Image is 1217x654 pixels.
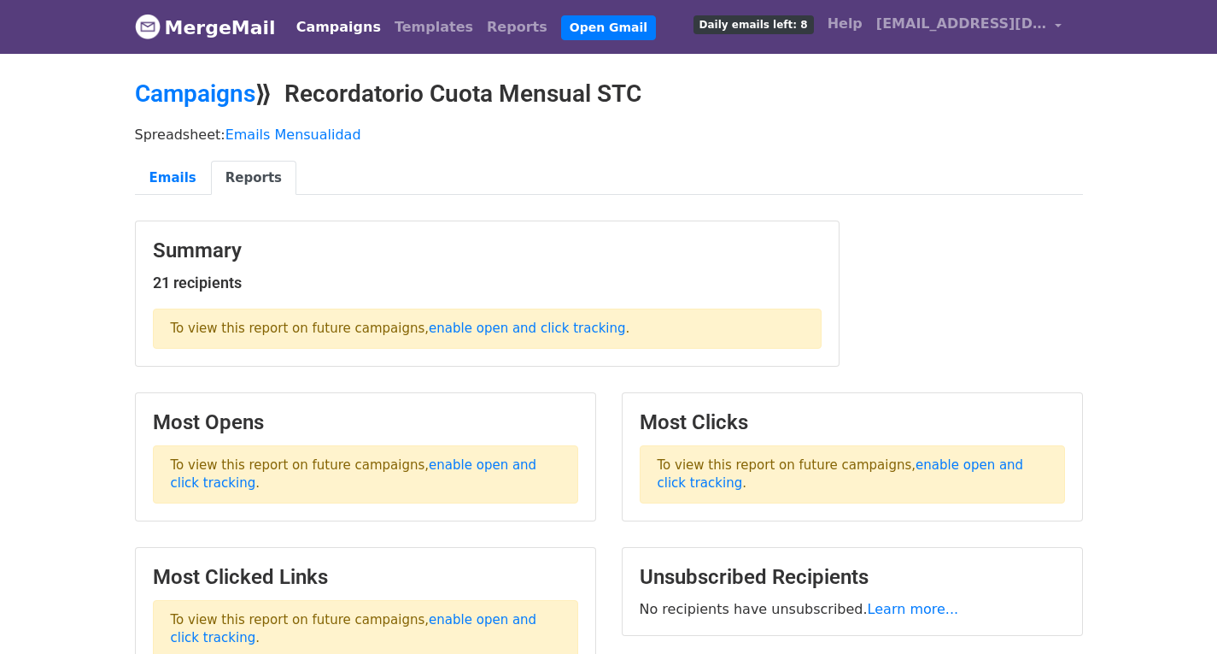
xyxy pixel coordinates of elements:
h2: ⟫ Recordatorio Cuota Mensual STC [135,80,1083,109]
span: Daily emails left: 8 [693,15,814,34]
a: Emails Mensualidad [225,127,361,143]
a: Reports [480,10,554,44]
a: Learn more... [868,601,959,617]
img: MergeMail logo [135,14,161,39]
a: Templates [388,10,480,44]
a: Help [821,7,869,41]
p: No recipients have unsubscribed. [640,600,1065,618]
a: Campaigns [135,80,255,108]
a: Campaigns [290,10,388,44]
p: To view this report on future campaigns, . [153,309,822,349]
h3: Most Clicks [640,410,1065,435]
a: Open Gmail [561,15,656,40]
p: To view this report on future campaigns, . [153,445,578,504]
h3: Most Opens [153,410,578,435]
a: Reports [211,161,296,196]
p: To view this report on future campaigns, . [640,445,1065,504]
a: MergeMail [135,9,276,45]
p: Spreadsheet: [135,126,1083,144]
h3: Summary [153,239,822,263]
a: Daily emails left: 8 [687,7,821,41]
h3: Most Clicked Links [153,565,578,590]
span: [EMAIL_ADDRESS][DOMAIN_NAME] [876,14,1047,34]
a: [EMAIL_ADDRESS][DOMAIN_NAME] [869,7,1069,47]
a: enable open and click tracking [429,321,625,336]
h5: 21 recipients [153,274,822,292]
h3: Unsubscribed Recipients [640,565,1065,590]
a: Emails [135,161,211,196]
